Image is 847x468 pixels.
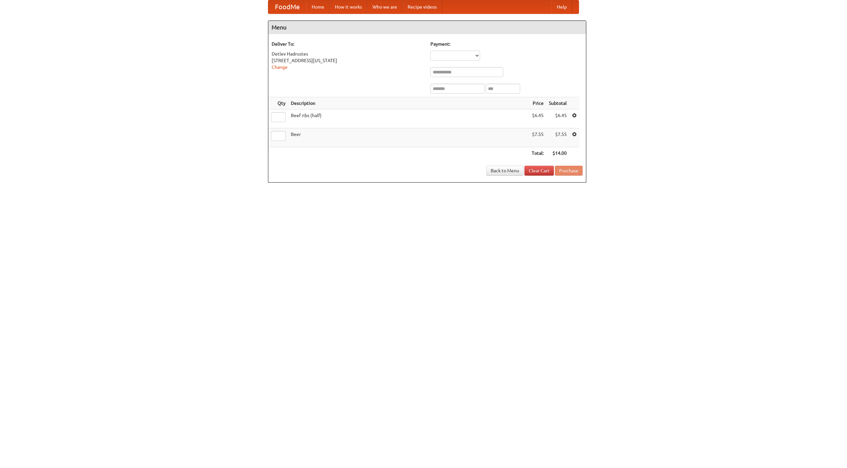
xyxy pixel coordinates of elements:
th: Total: [529,147,546,159]
td: $7.55 [546,128,569,147]
div: Detlev Hadrustes [272,51,424,57]
button: Purchase [555,166,583,176]
div: [STREET_ADDRESS][US_STATE] [272,57,424,64]
th: Qty [268,97,288,109]
h5: Payment: [430,41,583,47]
a: Change [272,64,288,70]
h5: Deliver To: [272,41,424,47]
td: $6.45 [529,109,546,128]
td: Beef ribs (half) [288,109,529,128]
a: Home [306,0,330,14]
a: Clear Cart [524,166,554,176]
a: Help [552,0,572,14]
h4: Menu [268,21,586,34]
a: Back to Menu [486,166,523,176]
a: Recipe videos [402,0,442,14]
td: $7.55 [529,128,546,147]
th: Description [288,97,529,109]
td: Beer [288,128,529,147]
td: $6.45 [546,109,569,128]
a: FoodMe [268,0,306,14]
th: Price [529,97,546,109]
th: Subtotal [546,97,569,109]
a: How it works [330,0,367,14]
th: $14.00 [546,147,569,159]
a: Who we are [367,0,402,14]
